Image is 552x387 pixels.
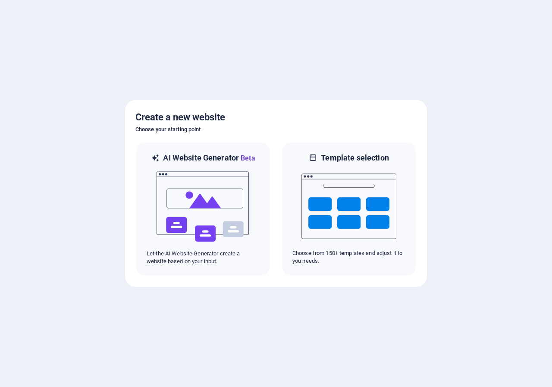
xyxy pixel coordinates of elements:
[147,250,260,265] p: Let the AI Website Generator create a website based on your input.
[135,142,271,277] div: AI Website GeneratorBetaaiLet the AI Website Generator create a website based on your input.
[135,124,417,135] h6: Choose your starting point
[135,110,417,124] h5: Create a new website
[281,142,417,277] div: Template selectionChoose from 150+ templates and adjust it to you needs.
[321,153,389,163] h6: Template selection
[239,154,255,162] span: Beta
[163,153,255,164] h6: AI Website Generator
[156,164,251,250] img: ai
[292,249,405,265] p: Choose from 150+ templates and adjust it to you needs.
